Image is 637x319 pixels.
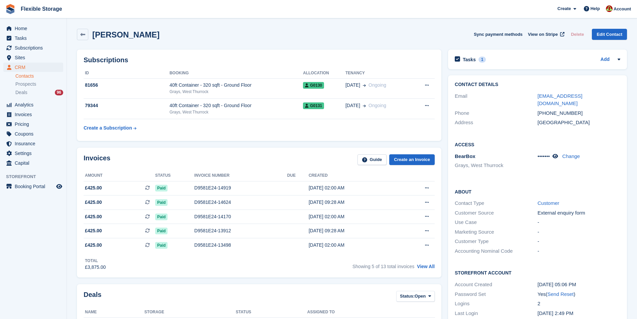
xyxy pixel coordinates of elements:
span: Subscriptions [15,43,55,53]
div: - [538,219,620,226]
div: [DATE] 02:00 AM [309,242,399,249]
span: Pricing [15,119,55,129]
span: Paid [155,199,168,206]
div: Marketing Source [455,228,537,236]
span: Coupons [15,129,55,139]
div: Accounting Nominal Code [455,247,537,255]
h2: Invoices [84,154,110,165]
a: menu [3,119,63,129]
span: Ongoing [368,103,386,108]
div: Yes [538,291,620,298]
th: Status [155,170,194,181]
a: View on Stripe [525,29,566,40]
a: menu [3,33,63,43]
img: stora-icon-8386f47178a22dfd0bd8f6a31ec36ba5ce8667c1dd55bd0f319d3a0aa187defe.svg [5,4,15,14]
button: Status: Open [396,291,435,302]
div: 81656 [84,82,170,89]
div: Grays, West Thurrock [170,109,303,115]
h2: Deals [84,291,101,303]
a: Create an Invoice [389,154,435,165]
div: [GEOGRAPHIC_DATA] [538,119,620,127]
a: menu [3,182,63,191]
div: Use Case [455,219,537,226]
span: ( ) [546,291,575,297]
span: Tasks [15,33,55,43]
span: CRM [15,63,55,72]
span: Ongoing [368,82,386,88]
a: menu [3,100,63,109]
span: Settings [15,149,55,158]
a: menu [3,139,63,148]
div: [DATE] 02:00 AM [309,184,399,191]
li: Grays, West Thurrock [455,162,537,169]
a: menu [3,53,63,62]
h2: [PERSON_NAME] [92,30,160,39]
h2: About [455,188,620,195]
span: Help [591,5,600,12]
span: Sites [15,53,55,62]
div: [DATE] 05:06 PM [538,281,620,289]
th: ID [84,68,170,79]
span: Create [557,5,571,12]
a: Contacts [15,73,63,79]
button: Delete [568,29,587,40]
div: 96 [55,90,63,95]
span: Paid [155,242,168,249]
span: Paid [155,185,168,191]
div: D9581E24-14624 [194,199,287,206]
a: menu [3,63,63,72]
a: Prospects [15,81,63,88]
div: D9581E24-13498 [194,242,287,249]
button: Sync payment methods [474,29,523,40]
th: Invoice number [194,170,287,181]
div: - [538,228,620,236]
a: menu [3,110,63,119]
div: Phone [455,109,537,117]
div: Customer Type [455,238,537,245]
span: BearBox [455,153,475,159]
div: D9581E24-13912 [194,227,287,234]
div: Create a Subscription [84,125,132,132]
span: Showing 5 of 13 total invoices [352,264,414,269]
a: Edit Contact [592,29,627,40]
th: Amount [84,170,155,181]
a: Guide [357,154,387,165]
div: 1 [479,57,486,63]
span: Booking Portal [15,182,55,191]
div: Email [455,92,537,107]
span: [DATE] [345,82,360,89]
th: Due [287,170,309,181]
div: 2 [538,300,620,308]
span: Storefront [6,173,67,180]
a: menu [3,129,63,139]
div: Total [85,258,106,264]
th: Allocation [303,68,345,79]
span: Paid [155,214,168,220]
span: Status: [400,293,415,300]
h2: Contact Details [455,82,620,87]
div: Customer Source [455,209,537,217]
span: Deals [15,89,27,96]
div: D9581E24-14170 [194,213,287,220]
th: Status [236,307,307,318]
div: Address [455,119,537,127]
a: Add [601,56,610,64]
div: [DATE] 09:28 AM [309,227,399,234]
th: Booking [170,68,303,79]
span: Insurance [15,139,55,148]
span: [DATE] [345,102,360,109]
div: Last Login [455,310,537,317]
div: D9581E24-14919 [194,184,287,191]
span: £425.00 [85,242,102,249]
div: [DATE] 09:28 AM [309,199,399,206]
div: 79344 [84,102,170,109]
a: Create a Subscription [84,122,136,134]
div: External enquiry form [538,209,620,217]
a: menu [3,24,63,33]
span: £425.00 [85,184,102,191]
h2: Storefront Account [455,269,620,276]
span: View on Stripe [528,31,558,38]
span: Paid [155,228,168,234]
div: Contact Type [455,200,537,207]
div: [PHONE_NUMBER] [538,109,620,117]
